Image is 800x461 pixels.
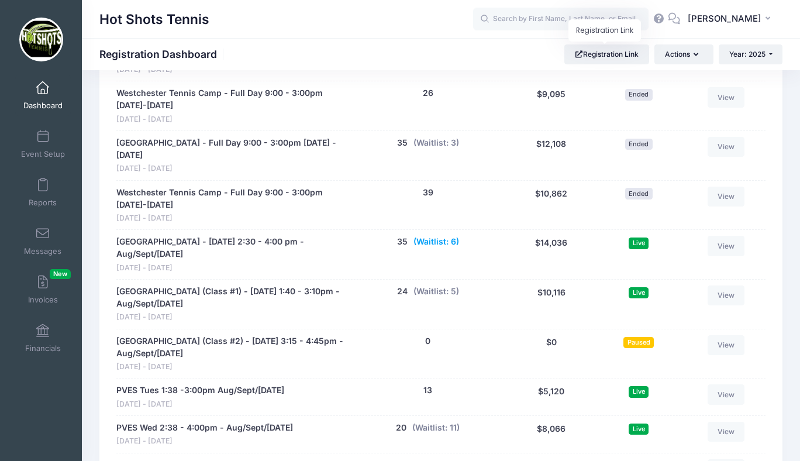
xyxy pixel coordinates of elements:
[413,236,459,248] button: (Waitlist: 6)
[473,8,649,31] input: Search by First Name, Last Name, or Email...
[25,343,61,353] span: Financials
[116,312,344,323] span: [DATE] - [DATE]
[629,238,649,249] span: Live
[116,422,293,434] a: PVES Wed 2:38 - 4:00pm - Aug/Sept/[DATE]
[29,198,57,208] span: Reports
[50,269,71,279] span: New
[625,139,653,150] span: Ended
[116,187,344,211] a: Westchester Tennis Camp - Full Day 9:00 - 3:00pm [DATE]-[DATE]
[28,295,58,305] span: Invoices
[729,50,765,59] span: Year: 2025
[99,48,227,60] h1: Registration Dashboard
[423,384,432,397] button: 13
[15,123,71,164] a: Event Setup
[15,75,71,116] a: Dashboard
[719,44,782,64] button: Year: 2025
[412,422,460,434] button: (Waitlist: 11)
[688,12,761,25] span: [PERSON_NAME]
[568,19,641,42] div: Registration Link
[629,424,649,435] span: Live
[396,422,406,434] button: 20
[506,137,596,174] div: $12,108
[116,114,344,125] span: [DATE] - [DATE]
[116,236,344,260] a: [GEOGRAPHIC_DATA] - [DATE] 2:30 - 4:00 pm - Aug/Sept/[DATE]
[413,137,459,149] button: (Waitlist: 3)
[506,87,596,125] div: $9,095
[625,188,653,199] span: Ended
[708,285,745,305] a: View
[425,335,430,348] button: 0
[708,187,745,207] a: View
[116,335,344,360] a: [GEOGRAPHIC_DATA] (Class #2) - [DATE] 3:15 - 4:45pm - Aug/Sept/[DATE]
[397,137,408,149] button: 35
[116,263,344,274] span: [DATE] - [DATE]
[625,89,653,100] span: Ended
[708,137,745,157] a: View
[623,337,654,348] span: Paused
[15,318,71,359] a: Financials
[116,137,344,161] a: [GEOGRAPHIC_DATA] - Full Day 9:00 - 3:00pm [DATE] - [DATE]
[397,236,408,248] button: 35
[15,269,71,310] a: InvoicesNew
[506,285,596,323] div: $10,116
[15,172,71,213] a: Reports
[116,285,344,310] a: [GEOGRAPHIC_DATA] (Class #1) - [DATE] 1:40 - 3:10pm - Aug/Sept/[DATE]
[708,422,745,442] a: View
[629,287,649,298] span: Live
[116,163,344,174] span: [DATE] - [DATE]
[708,384,745,404] a: View
[116,436,293,447] span: [DATE] - [DATE]
[413,285,459,298] button: (Waitlist: 5)
[116,399,284,410] span: [DATE] - [DATE]
[116,362,344,373] span: [DATE] - [DATE]
[506,236,596,273] div: $14,036
[423,187,433,199] button: 39
[506,187,596,224] div: $10,862
[116,87,344,112] a: Westchester Tennis Camp - Full Day 9:00 - 3:00pm [DATE]-[DATE]
[21,149,65,159] span: Event Setup
[708,87,745,107] a: View
[506,335,596,373] div: $0
[397,285,408,298] button: 24
[99,6,209,33] h1: Hot Shots Tennis
[15,221,71,262] a: Messages
[506,422,596,447] div: $8,066
[423,87,433,99] button: 26
[680,6,782,33] button: [PERSON_NAME]
[116,384,284,397] a: PVES Tues 1:38 -3:00pm Aug/Sept/[DATE]
[654,44,713,64] button: Actions
[629,386,649,397] span: Live
[564,44,649,64] a: Registration Link
[708,335,745,355] a: View
[23,101,63,111] span: Dashboard
[116,213,344,224] span: [DATE] - [DATE]
[506,384,596,410] div: $5,120
[19,18,63,61] img: Hot Shots Tennis
[24,246,61,256] span: Messages
[708,236,745,256] a: View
